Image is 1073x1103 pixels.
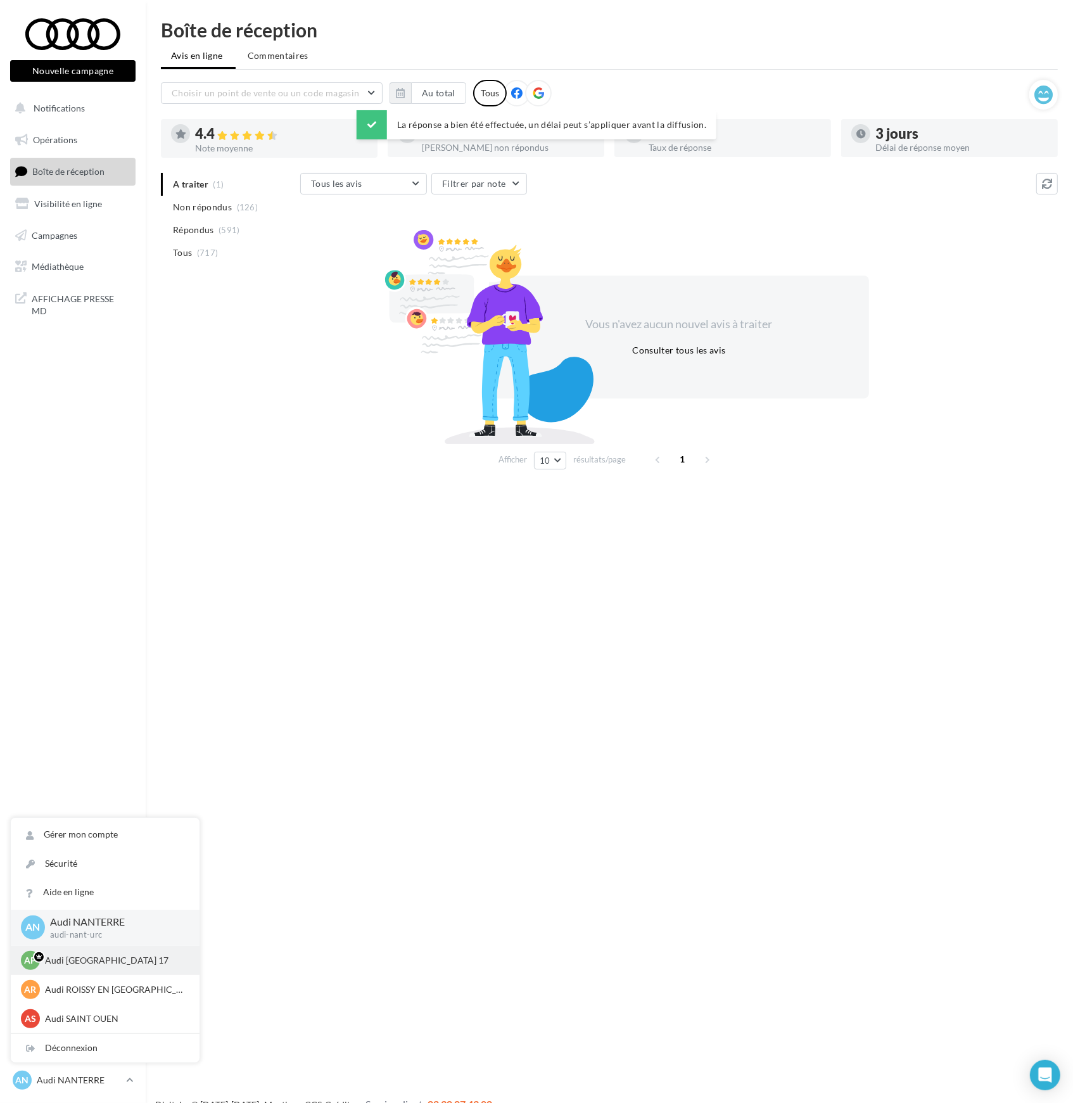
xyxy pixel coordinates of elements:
[45,954,184,967] p: Audi [GEOGRAPHIC_DATA] 17
[875,127,1048,141] div: 3 jours
[875,143,1048,152] div: Délai de réponse moyen
[11,1034,200,1062] div: Déconnexion
[540,456,550,466] span: 10
[10,1068,136,1092] a: AN Audi NANTERRE
[390,82,466,104] button: Au total
[50,915,179,929] p: Audi NANTERRE
[219,225,240,235] span: (591)
[37,1074,121,1087] p: Audi NANTERRE
[649,127,821,141] div: 83 %
[50,929,179,941] p: audi-nant-urc
[25,954,37,967] span: AP
[498,454,527,466] span: Afficher
[248,49,308,62] span: Commentaires
[161,82,383,104] button: Choisir un point de vente ou un code magasin
[1030,1060,1060,1090] div: Open Intercom Messenger
[32,166,105,177] span: Boîte de réception
[195,127,367,141] div: 4.4
[45,983,184,996] p: Audi ROISSY EN [GEOGRAPHIC_DATA]
[311,178,362,189] span: Tous les avis
[173,201,232,214] span: Non répondus
[45,1012,184,1025] p: Audi SAINT OUEN
[8,127,138,153] a: Opérations
[473,80,507,106] div: Tous
[173,224,214,236] span: Répondus
[34,103,85,113] span: Notifications
[32,261,84,272] span: Médiathèque
[11,820,200,849] a: Gérer mon compte
[172,87,359,98] span: Choisir un point de vente ou un code magasin
[33,134,77,145] span: Opérations
[26,921,41,935] span: AN
[627,343,730,358] button: Consulter tous les avis
[8,158,138,185] a: Boîte de réception
[8,95,133,122] button: Notifications
[25,983,37,996] span: AR
[25,1012,36,1025] span: AS
[300,173,427,194] button: Tous les avis
[673,449,693,469] span: 1
[570,316,788,333] div: Vous n'avez aucun nouvel avis à traiter
[10,60,136,82] button: Nouvelle campagne
[8,191,138,217] a: Visibilité en ligne
[431,173,527,194] button: Filtrer par note
[161,20,1058,39] div: Boîte de réception
[357,110,716,139] div: La réponse a bien été effectuée, un délai peut s’appliquer avant la diffusion.
[11,850,200,878] a: Sécurité
[237,202,258,212] span: (126)
[649,143,821,152] div: Taux de réponse
[197,248,219,258] span: (717)
[573,454,626,466] span: résultats/page
[32,290,130,317] span: AFFICHAGE PRESSE MD
[534,452,566,469] button: 10
[32,229,77,240] span: Campagnes
[8,253,138,280] a: Médiathèque
[8,222,138,249] a: Campagnes
[8,285,138,322] a: AFFICHAGE PRESSE MD
[11,878,200,907] a: Aide en ligne
[34,198,102,209] span: Visibilité en ligne
[16,1074,29,1087] span: AN
[195,144,367,153] div: Note moyenne
[173,246,192,259] span: Tous
[411,82,466,104] button: Au total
